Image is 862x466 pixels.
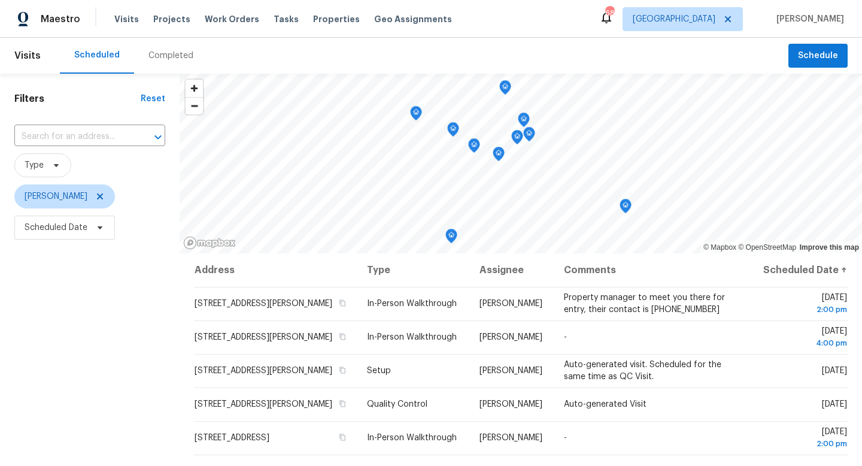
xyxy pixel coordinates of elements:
[564,333,567,341] span: -
[195,400,332,408] span: [STREET_ADDRESS][PERSON_NAME]
[772,13,844,25] span: [PERSON_NAME]
[186,97,203,114] button: Zoom out
[554,253,751,287] th: Comments
[445,229,457,247] div: Map marker
[180,74,862,253] canvas: Map
[150,129,166,146] button: Open
[337,398,348,409] button: Copy Address
[605,7,614,19] div: 68
[447,122,459,141] div: Map marker
[479,367,542,375] span: [PERSON_NAME]
[822,367,847,375] span: [DATE]
[205,13,259,25] span: Work Orders
[367,333,457,341] span: In-Person Walkthrough
[523,127,535,146] div: Map marker
[499,80,511,99] div: Map marker
[337,331,348,342] button: Copy Address
[367,434,457,442] span: In-Person Walkthrough
[195,434,269,442] span: [STREET_ADDRESS]
[738,243,796,252] a: OpenStreetMap
[822,400,847,408] span: [DATE]
[479,400,542,408] span: [PERSON_NAME]
[468,138,480,157] div: Map marker
[195,299,332,308] span: [STREET_ADDRESS][PERSON_NAME]
[41,13,80,25] span: Maestro
[800,243,859,252] a: Improve this map
[479,333,542,341] span: [PERSON_NAME]
[114,13,139,25] span: Visits
[367,400,427,408] span: Quality Control
[518,113,530,131] div: Map marker
[620,199,632,217] div: Map marker
[564,400,646,408] span: Auto-generated Visit
[367,367,391,375] span: Setup
[186,80,203,97] button: Zoom in
[564,361,721,381] span: Auto-generated visit. Scheduled for the same time as QC Visit.
[195,367,332,375] span: [STREET_ADDRESS][PERSON_NAME]
[410,106,422,125] div: Map marker
[183,236,236,250] a: Mapbox homepage
[148,50,193,62] div: Completed
[564,293,725,314] span: Property manager to meet you there for entry, their contact is [PHONE_NUMBER]
[25,222,87,234] span: Scheduled Date
[633,13,715,25] span: [GEOGRAPHIC_DATA]
[14,128,132,146] input: Search for an address...
[14,93,141,105] h1: Filters
[195,333,332,341] span: [STREET_ADDRESS][PERSON_NAME]
[186,98,203,114] span: Zoom out
[14,43,41,69] span: Visits
[493,147,505,165] div: Map marker
[788,44,848,68] button: Schedule
[313,13,360,25] span: Properties
[470,253,554,287] th: Assignee
[798,49,838,63] span: Schedule
[760,337,847,349] div: 4:00 pm
[374,13,452,25] span: Geo Assignments
[760,293,847,316] span: [DATE]
[74,49,120,61] div: Scheduled
[141,93,165,105] div: Reset
[337,298,348,308] button: Copy Address
[564,434,567,442] span: -
[357,253,470,287] th: Type
[751,253,848,287] th: Scheduled Date ↑
[337,432,348,443] button: Copy Address
[337,365,348,376] button: Copy Address
[703,243,736,252] a: Mapbox
[760,438,847,450] div: 2:00 pm
[479,434,542,442] span: [PERSON_NAME]
[479,299,542,308] span: [PERSON_NAME]
[274,15,299,23] span: Tasks
[194,253,357,287] th: Address
[367,299,457,308] span: In-Person Walkthrough
[760,327,847,349] span: [DATE]
[760,304,847,316] div: 2:00 pm
[760,428,847,450] span: [DATE]
[25,190,87,202] span: [PERSON_NAME]
[25,159,44,171] span: Type
[511,130,523,149] div: Map marker
[153,13,190,25] span: Projects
